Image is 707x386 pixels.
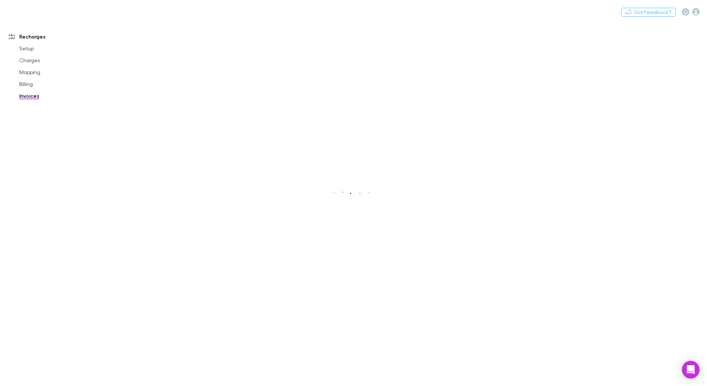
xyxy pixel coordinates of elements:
a: Billing [12,78,100,90]
a: Invoices [12,90,100,102]
a: Mapping [12,66,100,78]
a: Setup [12,43,100,54]
a: Recharges [1,31,100,43]
button: Got Feedback? [621,8,676,17]
div: Open Intercom Messenger [682,361,700,379]
a: Charges [12,54,100,66]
